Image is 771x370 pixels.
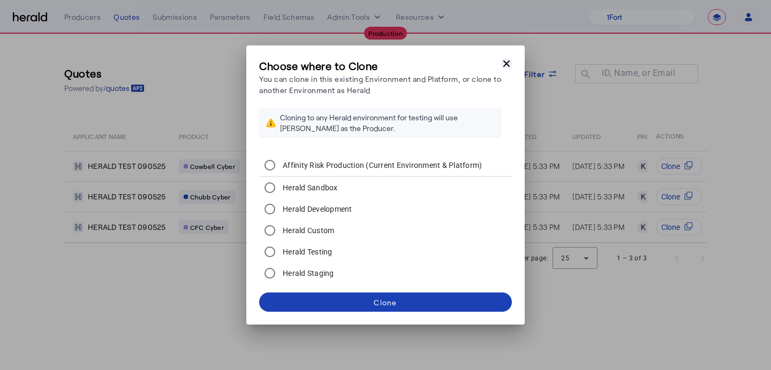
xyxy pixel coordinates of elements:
[280,112,494,134] div: Cloning to any Herald environment for testing will use [PERSON_NAME] as the Producer.
[259,58,501,73] h3: Choose where to Clone
[281,160,482,171] label: Affinity Risk Production (Current Environment & Platform)
[281,246,332,257] label: Herald Testing
[281,268,334,279] label: Herald Staging
[259,292,512,312] button: Clone
[374,297,397,308] div: Clone
[281,182,338,193] label: Herald Sandbox
[259,73,501,96] p: You can clone in this existing Environment and Platform, or clone to another Environment as Herald
[281,204,352,214] label: Herald Development
[281,225,334,236] label: Herald Custom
